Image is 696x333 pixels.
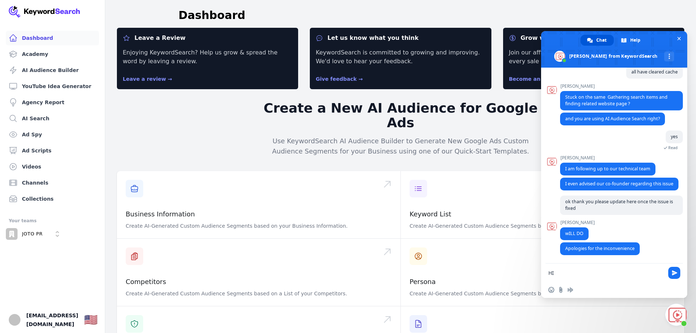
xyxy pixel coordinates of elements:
[509,76,570,82] a: Become an affiliate
[565,230,583,236] span: wILL DO
[6,95,99,110] a: Agency Report
[316,76,363,82] a: Give feedback
[509,34,678,42] dt: Grow with us!
[6,228,63,240] button: Open organization switcher
[548,287,554,293] span: Insert an emoji
[560,155,655,160] span: [PERSON_NAME]
[316,34,485,42] dt: Let us know what you think
[668,267,680,279] span: Send
[6,79,99,94] a: YouTube Idea Generator
[631,69,678,75] span: all have cleared cache
[410,278,436,285] a: Persona
[6,127,99,142] a: Ad Spy
[9,314,20,326] img: JoTo PR
[6,47,99,61] a: Academy
[6,159,99,174] a: Videos
[410,210,451,218] a: Keyword List
[9,6,80,18] img: Your Company
[565,116,660,122] span: and you are using AI Audience Search right?
[565,181,673,187] span: I even advised our co-founder regarding this issue
[6,175,99,190] a: Channels
[565,198,673,211] span: ok thank you please update here once the issue is fixed
[9,216,96,225] div: Your teams
[560,84,683,89] span: [PERSON_NAME]
[84,313,98,327] button: 🇺🇸
[565,245,635,251] span: Apologies for the inconvenience
[260,136,541,156] p: Use KeywordSearch AI Audience Builder to Generate New Google Ads Custom Audience Segments for you...
[509,48,678,66] p: Join our affiliate program and earn 30% commission on every sale you refer.
[123,48,292,66] p: Enjoying KeywordSearch? Help us grow & spread the word by leaving a review.
[168,76,172,82] span: →
[6,228,18,240] img: JOTO PR
[26,311,78,329] span: [EMAIL_ADDRESS][DOMAIN_NAME]
[316,48,485,66] p: KeywordSearch is committed to growing and improving. We'd love to hear your feedback.
[581,35,614,46] div: Chat
[123,76,172,82] a: Leave a review
[9,314,20,326] button: Open user button
[596,35,606,46] span: Chat
[567,287,573,293] span: Audio message
[615,35,648,46] div: Help
[126,278,166,285] a: Competitors
[6,192,99,206] a: Collections
[665,304,687,326] div: Close chat
[565,94,668,107] span: Stuck on the same Gathering search items and finding related website page ?
[6,143,99,158] a: Ad Scripts
[675,35,683,42] span: Close chat
[22,231,43,237] p: JOTO PR
[84,313,98,326] div: 🇺🇸
[358,76,363,82] span: →
[6,31,99,45] a: Dashboard
[260,101,541,130] h2: Create a New AI Audience for Google Ads
[548,270,664,276] textarea: Compose your message...
[126,210,195,218] a: Business Information
[664,52,674,61] div: More channels
[671,133,678,140] span: yes
[179,9,246,22] h1: Dashboard
[6,63,99,77] a: AI Audience Builder
[668,145,678,150] span: Read
[565,166,650,172] span: I am following up to our technical team
[558,287,564,293] span: Send a file
[560,220,595,225] span: [PERSON_NAME]
[6,111,99,126] a: AI Search
[630,35,640,46] span: Help
[123,34,292,42] dt: Leave a Review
